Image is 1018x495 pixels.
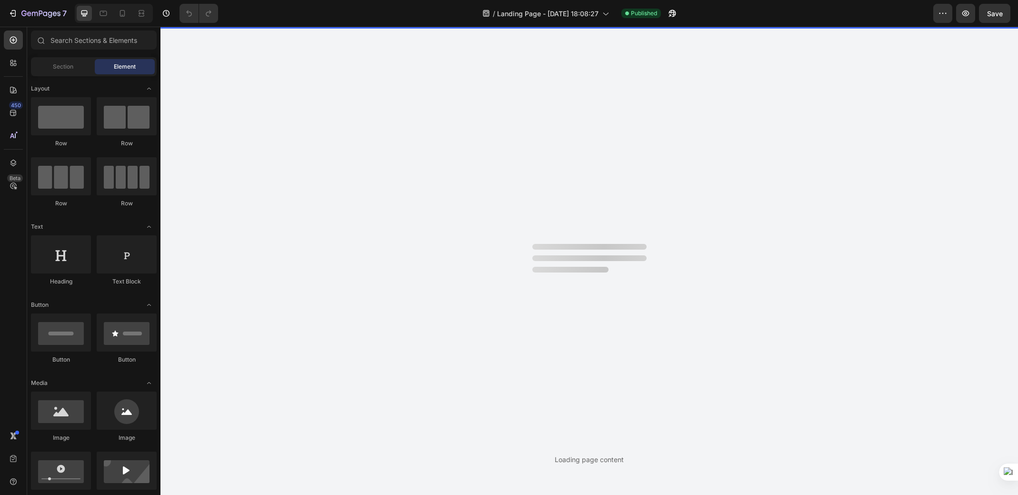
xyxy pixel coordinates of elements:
[97,139,157,148] div: Row
[31,355,91,364] div: Button
[141,375,157,391] span: Toggle open
[31,379,48,387] span: Media
[31,84,50,93] span: Layout
[31,222,43,231] span: Text
[31,301,49,309] span: Button
[9,101,23,109] div: 450
[493,9,495,19] span: /
[7,174,23,182] div: Beta
[979,4,1010,23] button: Save
[31,277,91,286] div: Heading
[631,9,657,18] span: Published
[53,62,73,71] span: Section
[141,297,157,313] span: Toggle open
[97,199,157,208] div: Row
[141,81,157,96] span: Toggle open
[97,355,157,364] div: Button
[97,434,157,442] div: Image
[555,455,624,465] div: Loading page content
[31,199,91,208] div: Row
[97,277,157,286] div: Text Block
[62,8,67,19] p: 7
[987,10,1003,18] span: Save
[180,4,218,23] div: Undo/Redo
[31,139,91,148] div: Row
[31,30,157,50] input: Search Sections & Elements
[141,219,157,234] span: Toggle open
[4,4,71,23] button: 7
[31,434,91,442] div: Image
[114,62,136,71] span: Element
[497,9,599,19] span: Landing Page - [DATE] 18:08:27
